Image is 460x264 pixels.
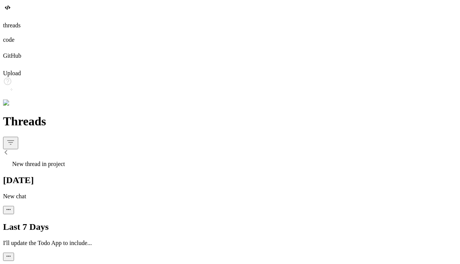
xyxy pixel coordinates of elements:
[3,52,21,59] label: GitHub
[3,193,457,200] p: New chat
[3,22,21,28] label: threads
[3,222,457,232] h2: Last 7 Days
[3,70,21,76] label: Upload
[3,175,457,185] h2: [DATE]
[3,36,14,43] label: code
[3,100,28,106] img: settings
[3,114,457,128] h1: Threads
[12,161,65,167] span: New thread in project
[3,240,457,247] p: I'll update the Todo App to include...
